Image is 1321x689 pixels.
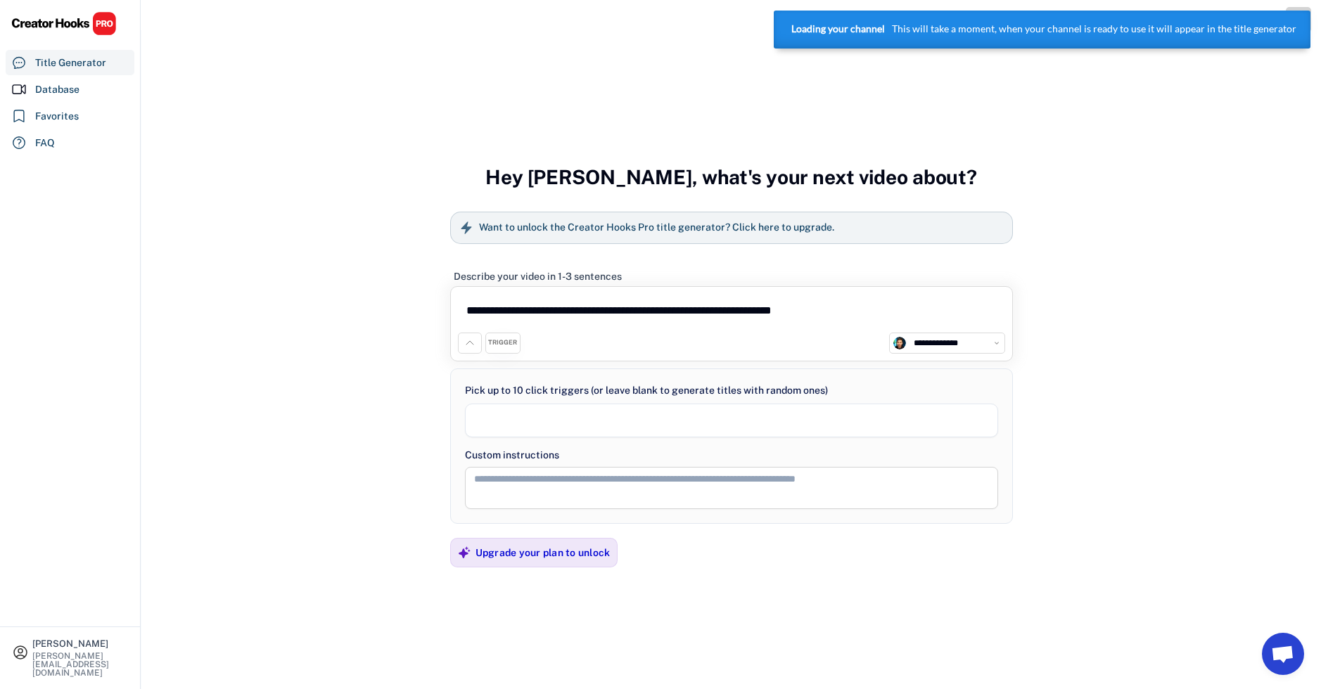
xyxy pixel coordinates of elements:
[32,639,128,648] div: [PERSON_NAME]
[32,652,128,677] div: [PERSON_NAME][EMAIL_ADDRESS][DOMAIN_NAME]
[479,221,834,234] h6: Want to unlock the Creator Hooks Pro title generator? Click here to upgrade.
[454,270,622,283] div: Describe your video in 1-3 sentences
[11,11,117,36] img: CHPRO%20Logo.svg
[35,109,79,124] div: Favorites
[465,448,998,463] div: Custom instructions
[35,56,106,70] div: Title Generator
[485,150,977,204] h3: Hey [PERSON_NAME], what's your next video about?
[1262,633,1304,675] a: Open chat
[892,23,1296,34] p: This will take a moment, when your channel is ready to use it will appear in the title generator
[488,338,517,347] div: TRIGGER
[35,136,55,150] div: FAQ
[35,82,79,97] div: Database
[476,546,611,559] div: Upgrade your plan to unlock
[893,337,906,349] img: channels4_profile.jpg
[465,383,828,398] div: Pick up to 10 click triggers (or leave blank to generate titles with random ones)
[791,23,885,34] strong: Loading your channel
